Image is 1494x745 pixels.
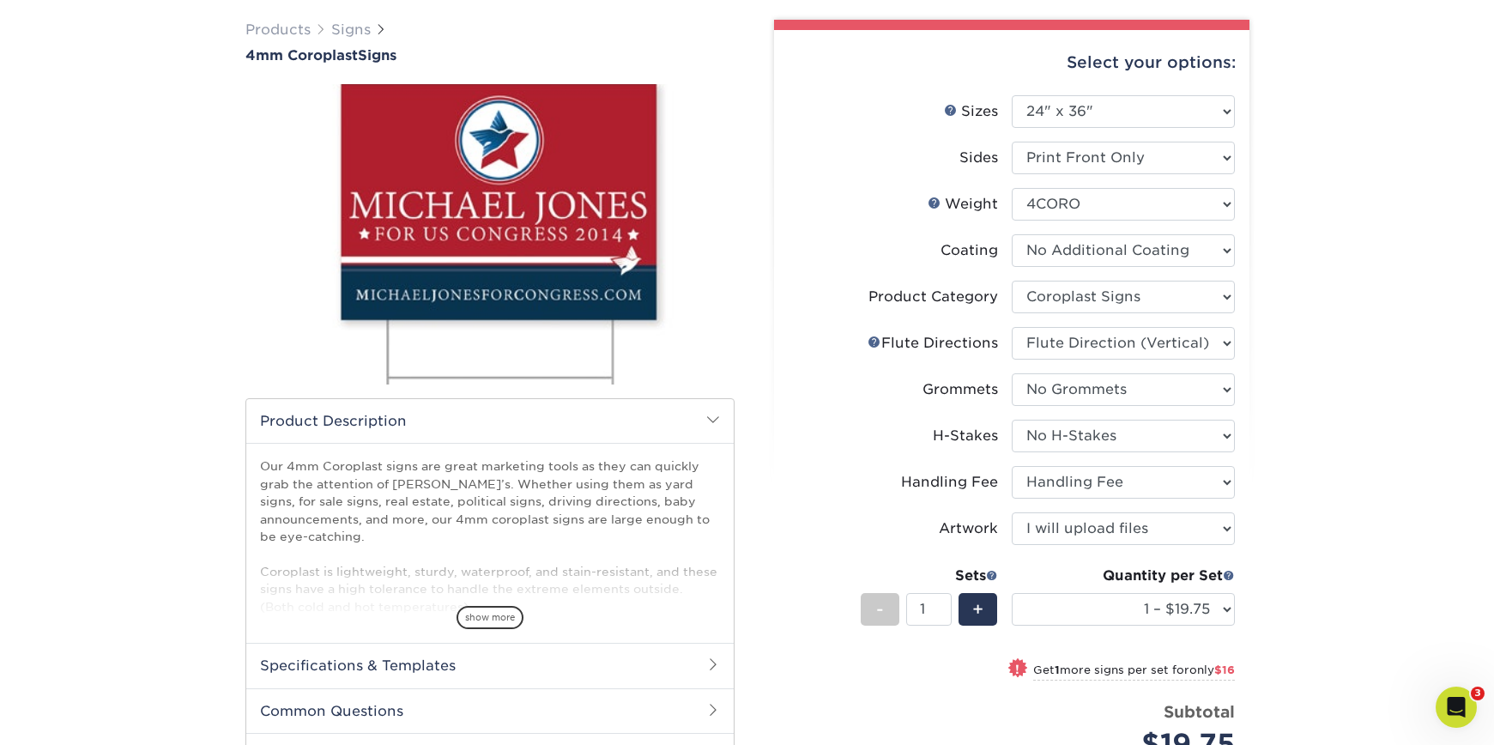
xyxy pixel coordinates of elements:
[861,566,998,586] div: Sets
[941,240,998,261] div: Coating
[922,379,998,400] div: Grommets
[1164,702,1235,721] strong: Subtotal
[1055,663,1060,676] strong: 1
[245,21,311,38] a: Products
[1189,663,1235,676] span: only
[245,65,735,403] img: 4mm Coroplast 01
[1436,687,1477,728] iframe: Intercom live chat
[944,101,998,122] div: Sizes
[1214,663,1235,676] span: $16
[457,606,523,629] span: show more
[245,47,735,64] h1: Signs
[959,148,998,168] div: Sides
[245,47,358,64] span: 4mm Coroplast
[246,643,734,687] h2: Specifications & Templates
[788,30,1236,95] div: Select your options:
[246,688,734,733] h2: Common Questions
[939,518,998,539] div: Artwork
[1015,660,1019,678] span: !
[1471,687,1485,700] span: 3
[331,21,371,38] a: Signs
[1012,566,1235,586] div: Quantity per Set
[246,399,734,443] h2: Product Description
[901,472,998,493] div: Handling Fee
[933,426,998,446] div: H-Stakes
[972,597,983,622] span: +
[928,194,998,215] div: Weight
[245,47,735,64] a: 4mm CoroplastSigns
[868,287,998,307] div: Product Category
[868,333,998,354] div: Flute Directions
[1033,663,1235,681] small: Get more signs per set for
[876,597,884,622] span: -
